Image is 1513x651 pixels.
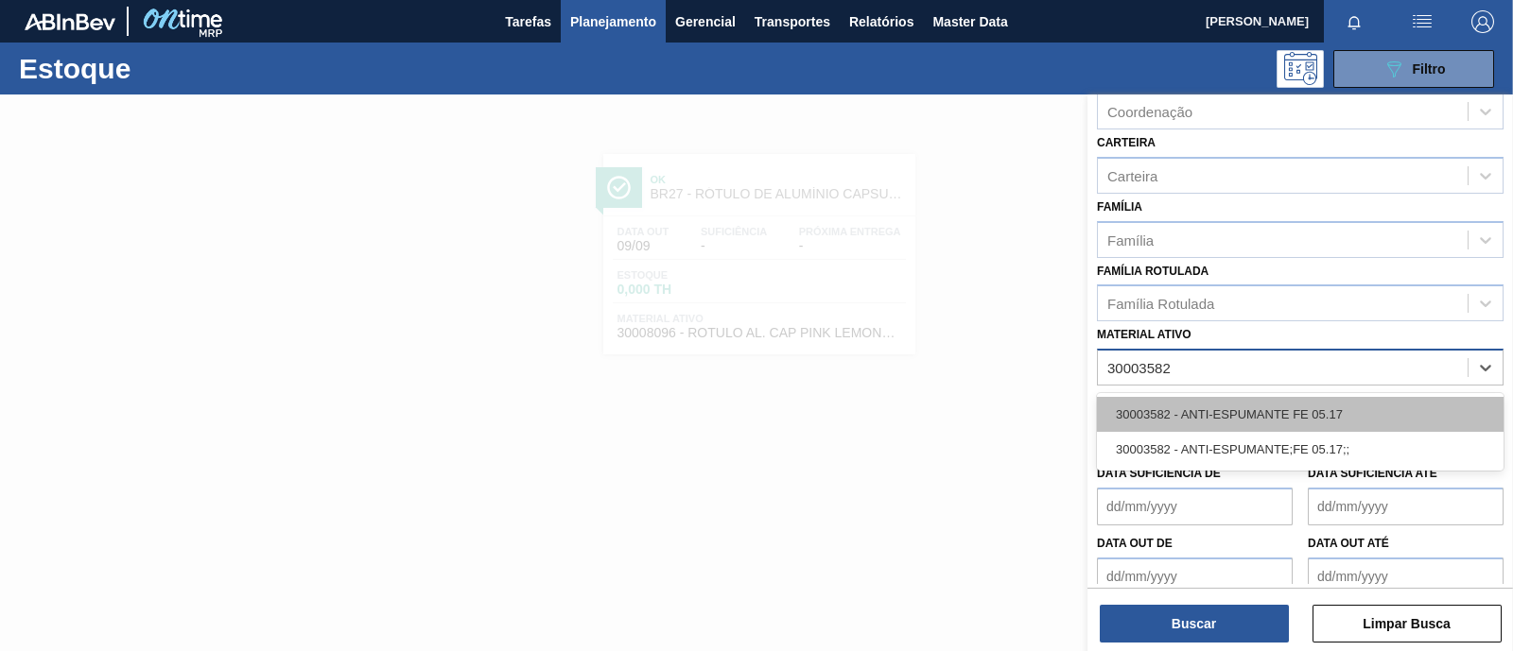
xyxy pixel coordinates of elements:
[1097,265,1209,278] label: Família Rotulada
[25,13,115,30] img: TNhmsLtSVTkK8tSr43FrP2fwEKptu5GPRR3wAAAABJRU5ErkJggg==
[1471,10,1494,33] img: Logout
[19,58,293,79] h1: Estoque
[1097,537,1173,550] label: Data out de
[1324,9,1384,35] button: Notificações
[1097,488,1293,525] input: dd/mm/yyyy
[1097,467,1221,480] label: Data suficiência de
[675,10,736,33] span: Gerencial
[1413,61,1446,77] span: Filtro
[1097,557,1293,595] input: dd/mm/yyyy
[849,10,913,33] span: Relatórios
[1333,50,1494,88] button: Filtro
[1308,467,1437,480] label: Data suficiência até
[570,10,656,33] span: Planejamento
[1097,200,1142,214] label: Família
[932,10,1007,33] span: Master Data
[1107,296,1214,312] div: Família Rotulada
[1097,328,1191,341] label: Material ativo
[1308,537,1389,550] label: Data out até
[1097,136,1156,149] label: Carteira
[1107,104,1192,120] div: Coordenação
[1308,488,1504,525] input: dd/mm/yyyy
[1107,167,1157,183] div: Carteira
[1411,10,1434,33] img: userActions
[1107,231,1154,248] div: Família
[1277,50,1324,88] div: Pogramando: nenhum usuário selecionado
[1097,397,1504,432] div: 30003582 - ANTI-ESPUMANTE FE 05.17
[755,10,830,33] span: Transportes
[1308,557,1504,595] input: dd/mm/yyyy
[1097,432,1504,467] div: 30003582 - ANTI-ESPUMANTE;FE 05.17;;
[505,10,551,33] span: Tarefas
